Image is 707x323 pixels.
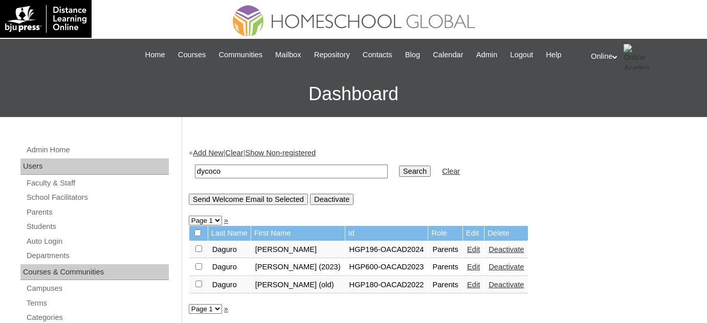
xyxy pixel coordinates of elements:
[193,149,223,157] a: Add New
[224,305,228,313] a: »
[428,226,462,241] td: Role
[310,194,353,205] input: Deactivate
[541,49,566,61] a: Help
[251,276,345,294] td: [PERSON_NAME] (old)
[5,5,86,33] img: logo-white.png
[26,282,169,295] a: Campuses
[363,49,392,61] span: Contacts
[213,49,268,61] a: Communities
[345,226,428,241] td: Id
[428,259,462,276] td: Parents
[208,276,251,294] td: Daguro
[428,241,462,259] td: Parents
[345,276,428,294] td: HGP180-OACAD2022
[178,49,206,61] span: Courses
[26,206,169,219] a: Parents
[428,49,468,61] a: Calendar
[251,259,345,276] td: [PERSON_NAME] (2023)
[467,245,480,253] a: Edit
[463,226,484,241] td: Edit
[489,245,524,253] a: Deactivate
[270,49,306,61] a: Mailbox
[484,226,528,241] td: Delete
[26,235,169,248] a: Auto Login
[26,297,169,310] a: Terms
[400,49,425,61] a: Blog
[405,49,420,61] span: Blog
[345,241,428,259] td: HGP196-OACAD2024
[505,49,538,61] a: Logout
[26,249,169,262] a: Departments
[345,259,428,276] td: HGP600-OACAD2023
[433,49,463,61] span: Calendar
[399,166,431,177] input: Search
[358,49,397,61] a: Contacts
[314,49,350,61] span: Repository
[245,149,316,157] a: Show Non-registered
[489,281,524,289] a: Deactivate
[624,44,649,70] img: Online Academy
[20,264,169,281] div: Courses & Communities
[195,165,388,178] input: Search
[224,216,228,224] a: »
[471,49,503,61] a: Admin
[173,49,211,61] a: Courses
[26,177,169,190] a: Faculty & Staff
[26,144,169,156] a: Admin Home
[510,49,533,61] span: Logout
[20,158,169,175] div: Users
[546,49,561,61] span: Help
[208,259,251,276] td: Daguro
[275,49,301,61] span: Mailbox
[208,241,251,259] td: Daguro
[251,226,345,241] td: First Name
[476,49,498,61] span: Admin
[208,226,251,241] td: Last Name
[189,194,308,205] input: Send Welcome Email to Selected
[467,263,480,271] a: Edit
[189,148,695,204] div: + | |
[442,167,460,175] a: Clear
[26,220,169,233] a: Students
[26,191,169,204] a: School Facilitators
[218,49,262,61] span: Communities
[145,49,165,61] span: Home
[251,241,345,259] td: [PERSON_NAME]
[309,49,355,61] a: Repository
[428,276,462,294] td: Parents
[5,71,702,117] h3: Dashboard
[140,49,170,61] a: Home
[489,263,524,271] a: Deactivate
[226,149,244,157] a: Clear
[591,44,697,70] div: Online
[467,281,480,289] a: Edit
